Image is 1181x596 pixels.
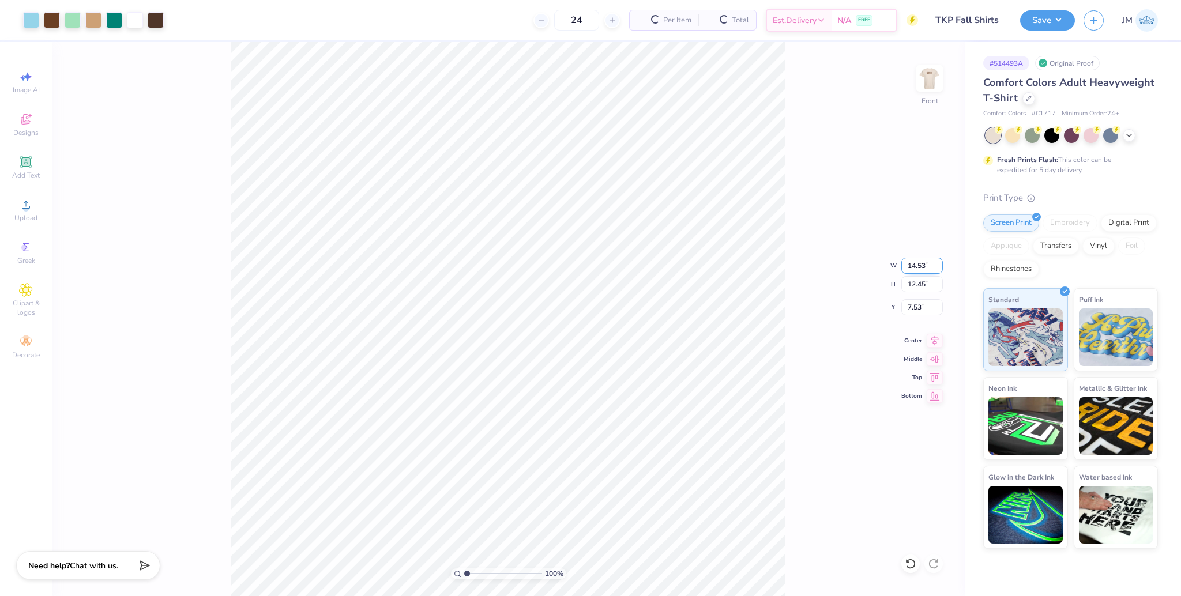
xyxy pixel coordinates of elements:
[17,256,35,265] span: Greek
[901,337,922,345] span: Center
[988,382,1017,394] span: Neon Ink
[983,76,1154,105] span: Comfort Colors Adult Heavyweight T-Shirt
[983,56,1029,70] div: # 514493A
[983,214,1039,232] div: Screen Print
[988,486,1063,544] img: Glow in the Dark Ink
[70,560,118,571] span: Chat with us.
[1082,237,1115,255] div: Vinyl
[922,96,938,106] div: Front
[983,109,1026,119] span: Comfort Colors
[1062,109,1119,119] span: Minimum Order: 24 +
[6,299,46,317] span: Clipart & logos
[13,128,39,137] span: Designs
[988,293,1019,305] span: Standard
[901,355,922,363] span: Middle
[1079,382,1147,394] span: Metallic & Glitter Ink
[1020,10,1075,31] button: Save
[1043,214,1097,232] div: Embroidery
[13,85,40,95] span: Image AI
[1135,9,1158,32] img: John Michael Binayas
[988,308,1063,366] img: Standard
[1079,397,1153,455] img: Metallic & Glitter Ink
[1122,14,1133,27] span: JM
[1118,237,1145,255] div: Foil
[1079,308,1153,366] img: Puff Ink
[918,67,941,90] img: Front
[545,568,563,579] span: 100 %
[901,374,922,382] span: Top
[901,392,922,400] span: Bottom
[1035,56,1100,70] div: Original Proof
[1032,109,1056,119] span: # C1717
[1101,214,1157,232] div: Digital Print
[14,213,37,222] span: Upload
[997,155,1058,164] strong: Fresh Prints Flash:
[837,14,851,27] span: N/A
[663,14,691,27] span: Per Item
[1079,471,1132,483] span: Water based Ink
[554,10,599,31] input: – –
[773,14,817,27] span: Est. Delivery
[28,560,70,571] strong: Need help?
[858,16,870,24] span: FREE
[988,471,1054,483] span: Glow in the Dark Ink
[983,261,1039,278] div: Rhinestones
[732,14,749,27] span: Total
[1033,237,1079,255] div: Transfers
[997,154,1139,175] div: This color can be expedited for 5 day delivery.
[1079,486,1153,544] img: Water based Ink
[12,171,40,180] span: Add Text
[927,9,1011,32] input: Untitled Design
[12,350,40,360] span: Decorate
[1122,9,1158,32] a: JM
[1079,293,1103,305] span: Puff Ink
[983,191,1158,205] div: Print Type
[988,397,1063,455] img: Neon Ink
[983,237,1029,255] div: Applique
